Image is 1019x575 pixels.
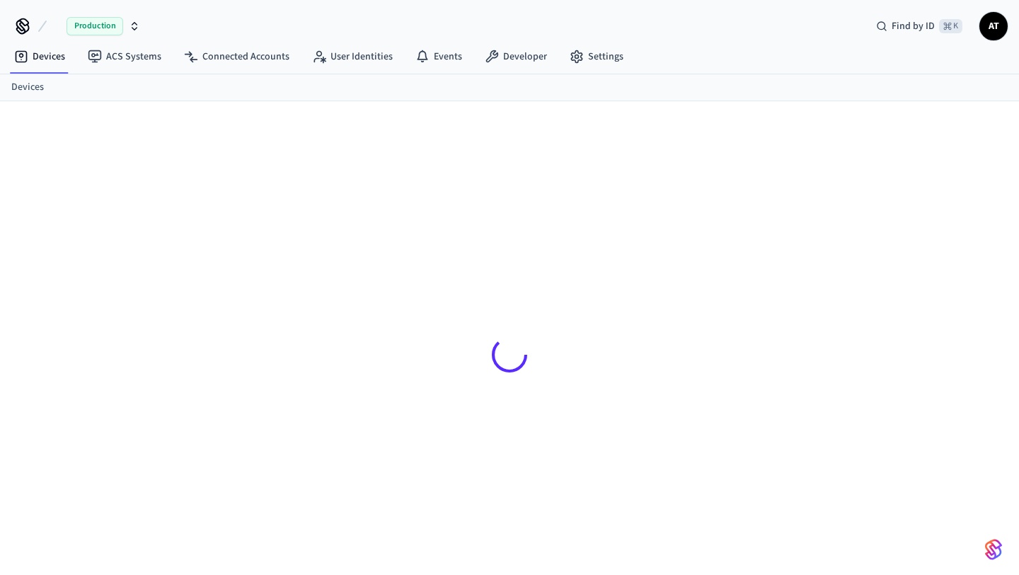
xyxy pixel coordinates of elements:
a: Events [404,44,473,69]
span: AT [981,13,1006,39]
img: SeamLogoGradient.69752ec5.svg [985,538,1002,561]
span: Find by ID [892,19,935,33]
a: ACS Systems [76,44,173,69]
a: User Identities [301,44,404,69]
a: Developer [473,44,558,69]
span: ⌘ K [939,19,962,33]
a: Devices [3,44,76,69]
span: Production [67,17,123,35]
a: Connected Accounts [173,44,301,69]
a: Devices [11,80,44,95]
a: Settings [558,44,635,69]
div: Find by ID⌘ K [865,13,974,39]
button: AT [979,12,1008,40]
